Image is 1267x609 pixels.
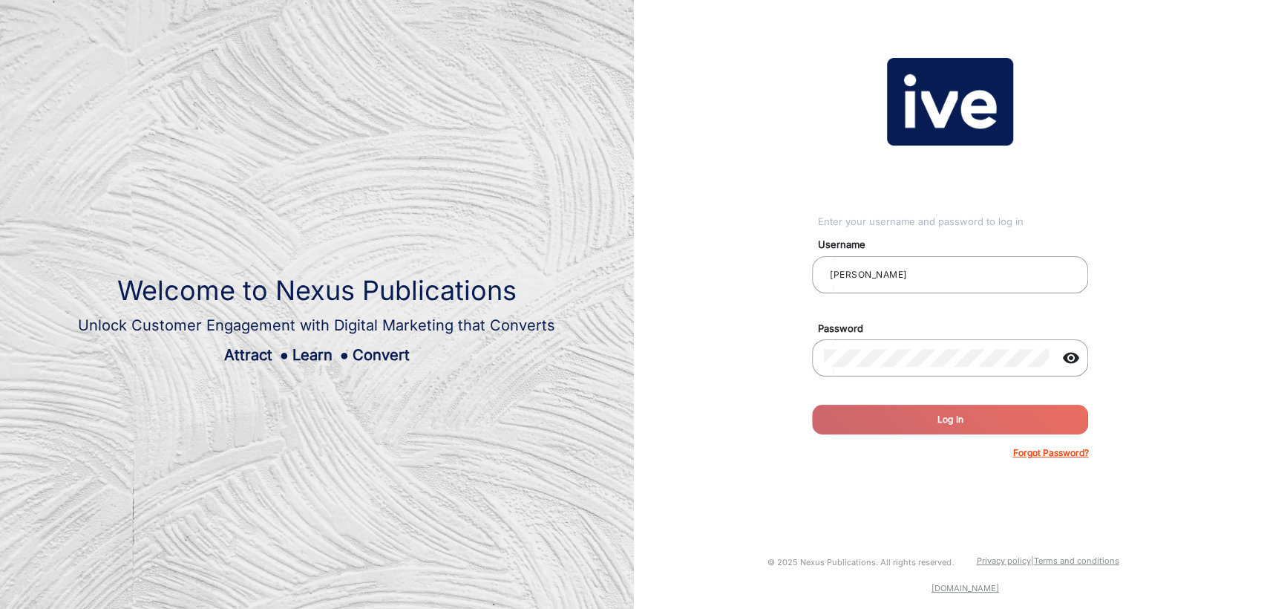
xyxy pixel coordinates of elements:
[78,314,555,336] div: Unlock Customer Engagement with Digital Marketing that Converts
[807,238,1105,253] mat-label: Username
[78,275,555,307] h1: Welcome to Nexus Publications
[767,557,954,567] small: © 2025 Nexus Publications. All rights reserved.
[78,344,555,366] div: Attract Learn Convert
[280,346,289,364] span: ●
[932,583,999,593] a: [DOMAIN_NAME]
[887,58,1013,146] img: vmg-logo
[976,556,1030,566] a: Privacy policy
[812,405,1088,434] button: Log In
[340,346,349,364] span: ●
[1012,446,1088,460] p: Forgot Password?
[1030,556,1033,566] a: |
[807,322,1105,336] mat-label: Password
[824,266,1076,284] input: Your username
[818,215,1089,229] div: Enter your username and password to log in
[1033,556,1119,566] a: Terms and conditions
[1052,349,1088,367] mat-icon: visibility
